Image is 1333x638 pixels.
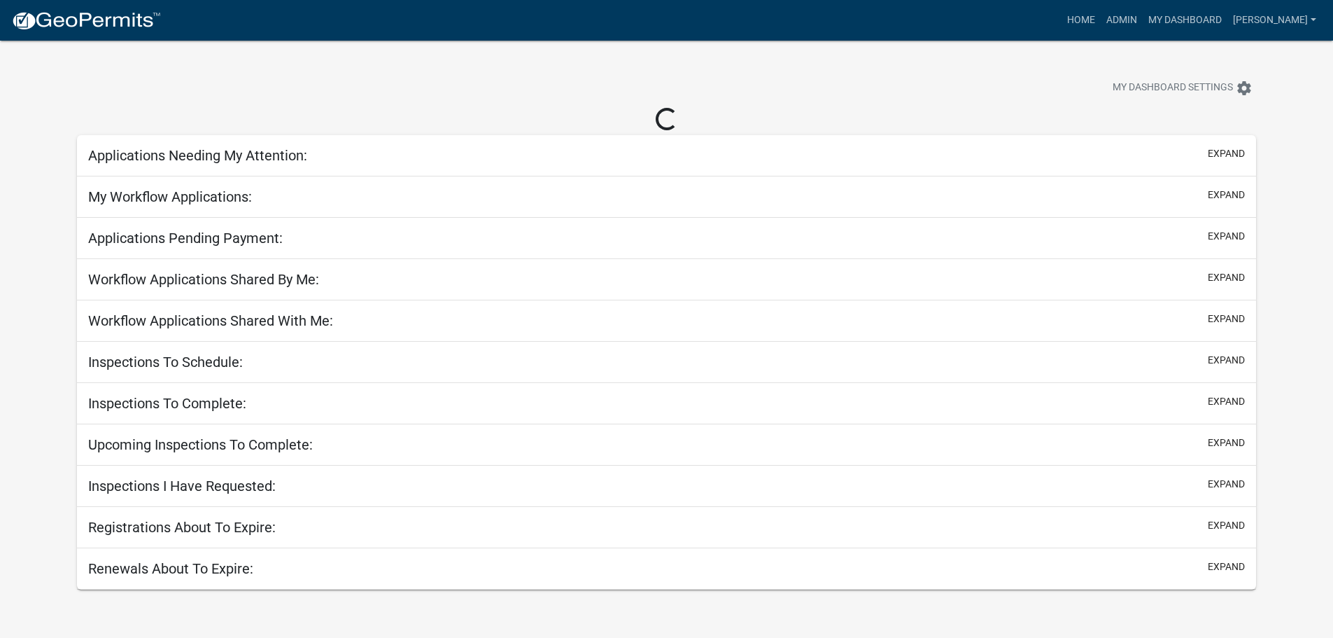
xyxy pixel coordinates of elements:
[88,147,307,164] h5: Applications Needing My Attention:
[1208,146,1245,161] button: expand
[1208,436,1245,450] button: expand
[1227,7,1322,34] a: [PERSON_NAME]
[1208,312,1245,326] button: expand
[1062,7,1101,34] a: Home
[1208,477,1245,492] button: expand
[1208,270,1245,285] button: expand
[1208,394,1245,409] button: expand
[88,230,283,247] h5: Applications Pending Payment:
[1113,80,1233,97] span: My Dashboard Settings
[1236,80,1253,97] i: settings
[1208,518,1245,533] button: expand
[88,312,333,329] h5: Workflow Applications Shared With Me:
[88,519,276,536] h5: Registrations About To Expire:
[1143,7,1227,34] a: My Dashboard
[1208,560,1245,574] button: expand
[88,354,243,370] h5: Inspections To Schedule:
[88,188,252,205] h5: My Workflow Applications:
[1101,74,1264,102] button: My Dashboard Settingssettings
[88,478,276,494] h5: Inspections I Have Requested:
[1208,229,1245,244] button: expand
[1208,188,1245,202] button: expand
[1208,353,1245,368] button: expand
[88,271,319,288] h5: Workflow Applications Shared By Me:
[88,395,246,412] h5: Inspections To Complete:
[88,436,313,453] h5: Upcoming Inspections To Complete:
[88,560,253,577] h5: Renewals About To Expire:
[1101,7,1143,34] a: Admin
